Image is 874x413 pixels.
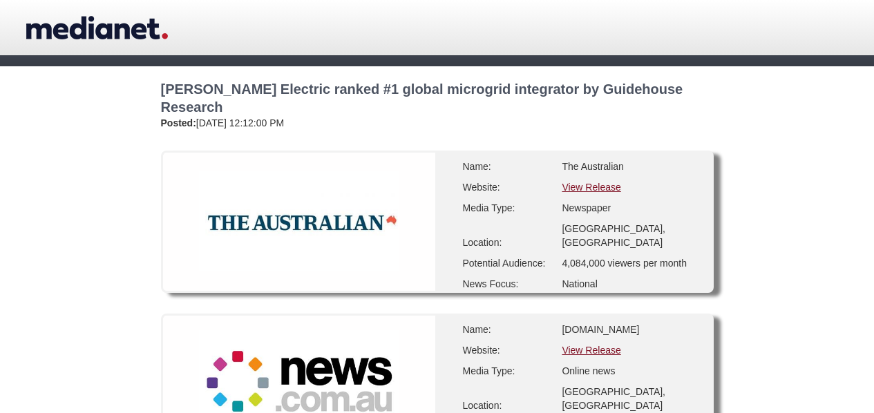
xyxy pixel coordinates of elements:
div: Name: [463,323,553,336]
div: The Australian [562,160,700,173]
div: [DOMAIN_NAME] [562,323,700,336]
a: medianet [26,10,168,45]
div: [GEOGRAPHIC_DATA], [GEOGRAPHIC_DATA] [562,222,700,249]
div: Newspaper [562,201,700,215]
div: Location: [463,236,553,249]
div: Media Type: [463,364,553,378]
div: News Focus: [463,277,553,291]
div: Website: [463,180,553,194]
div: Location: [463,398,553,412]
div: 4,084,000 viewers per month [562,256,700,270]
div: Online news [562,364,700,378]
strong: Posted: [161,117,196,128]
div: [DATE] 12:12:00 PM [161,116,714,130]
div: National [562,277,700,291]
a: View Release [562,345,620,356]
a: View Release [562,182,620,193]
h2: [PERSON_NAME] Electric ranked #1 global microgrid integrator by Guidehouse Research [161,80,714,116]
div: Media Type: [463,201,553,215]
div: Name: [463,160,553,173]
div: [GEOGRAPHIC_DATA], [GEOGRAPHIC_DATA] [562,385,700,412]
img: The Australian [199,171,399,271]
div: Website: [463,343,553,357]
div: Potential Audience: [463,256,553,270]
